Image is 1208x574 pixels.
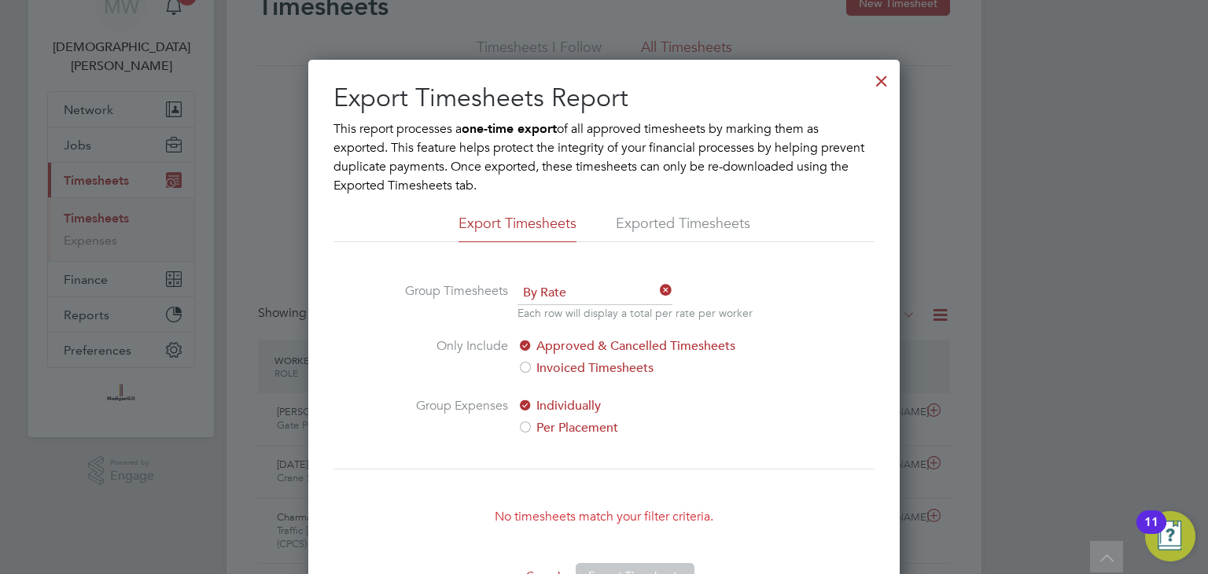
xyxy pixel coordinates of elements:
[333,82,875,115] h2: Export Timesheets Report
[390,396,508,437] label: Group Expenses
[517,281,672,305] span: By Rate
[517,418,781,437] label: Per Placement
[333,507,875,526] p: No timesheets match your filter criteria.
[517,305,753,321] p: Each row will display a total per rate per worker
[390,281,508,318] label: Group Timesheets
[517,359,781,377] label: Invoiced Timesheets
[462,121,557,136] b: one-time export
[616,214,750,242] li: Exported Timesheets
[517,337,781,355] label: Approved & Cancelled Timesheets
[333,120,875,195] p: This report processes a of all approved timesheets by marking them as exported. This feature help...
[390,337,508,377] label: Only Include
[459,214,576,242] li: Export Timesheets
[517,396,781,415] label: Individually
[1145,511,1195,561] button: Open Resource Center, 11 new notifications
[1144,522,1158,543] div: 11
